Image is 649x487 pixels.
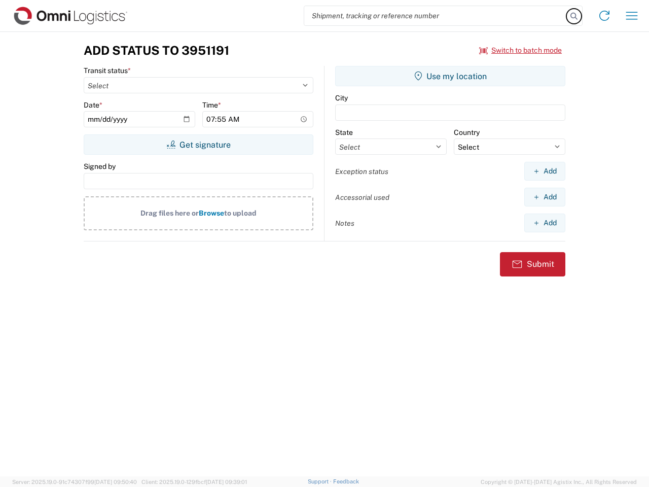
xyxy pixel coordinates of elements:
[335,193,389,202] label: Accessorial used
[500,252,565,276] button: Submit
[524,162,565,181] button: Add
[224,209,257,217] span: to upload
[333,478,359,484] a: Feedback
[335,167,388,176] label: Exception status
[524,188,565,206] button: Add
[308,478,333,484] a: Support
[84,66,131,75] label: Transit status
[202,100,221,110] label: Time
[481,477,637,486] span: Copyright © [DATE]-[DATE] Agistix Inc., All Rights Reserved
[84,162,116,171] label: Signed by
[335,219,354,228] label: Notes
[206,479,247,485] span: [DATE] 09:39:01
[199,209,224,217] span: Browse
[335,93,348,102] label: City
[84,134,313,155] button: Get signature
[141,479,247,485] span: Client: 2025.19.0-129fbcf
[304,6,567,25] input: Shipment, tracking or reference number
[84,43,229,58] h3: Add Status to 3951191
[454,128,480,137] label: Country
[335,128,353,137] label: State
[94,479,137,485] span: [DATE] 09:50:40
[84,100,102,110] label: Date
[140,209,199,217] span: Drag files here or
[524,214,565,232] button: Add
[12,479,137,485] span: Server: 2025.19.0-91c74307f99
[479,42,562,59] button: Switch to batch mode
[335,66,565,86] button: Use my location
